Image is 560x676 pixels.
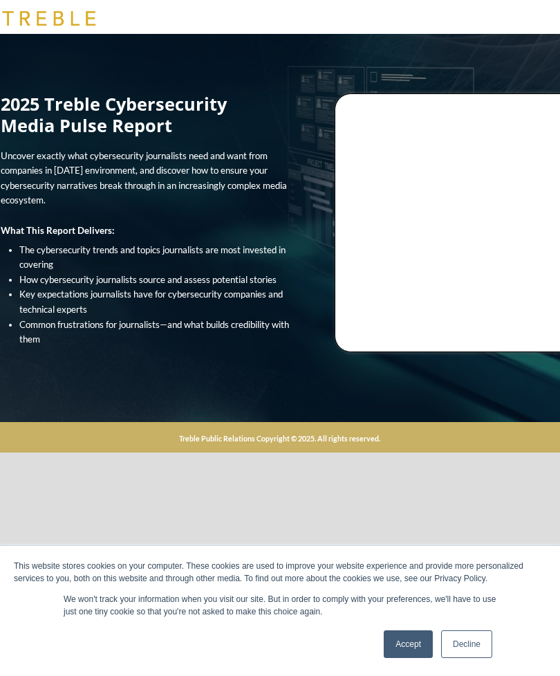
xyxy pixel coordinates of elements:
span: Uncover exactly what cybersecurity journalists need and want from companies in [DATE] environment... [1,150,287,206]
strong: What This Report Delivers: [1,225,115,236]
a: Accept [384,630,433,658]
strong: Treble Public Relations Copyright © 2025. All rights reserved. [179,434,380,443]
p: We won't track your information when you visit our site. But in order to comply with your prefere... [64,593,496,618]
div: This website stores cookies on your computer. These cookies are used to improve your website expe... [14,560,546,585]
span: Common frustrations for journalists—and what builds credibility with them [19,319,289,345]
span: Key expectations journalists have for cybersecurity companies and technical experts [19,289,283,315]
span: The cybersecurity trends and topics journalists are most invested in covering [19,244,286,271]
span: How cybersecurity journalists source and assess potential stories [19,274,277,285]
a: Decline [441,630,492,658]
span: 2025 Treble Cybersecurity Media Pulse Report [1,92,227,137]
